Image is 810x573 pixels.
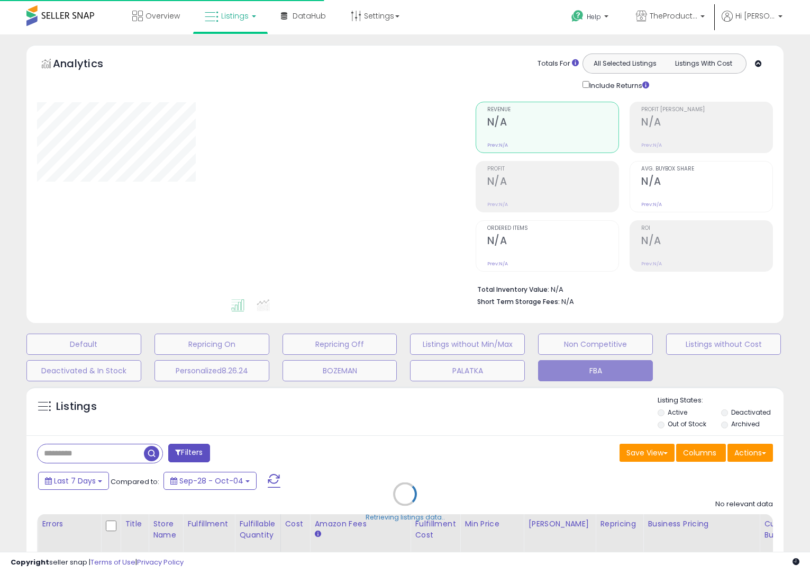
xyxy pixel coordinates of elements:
span: Profit [487,166,618,172]
button: Listings without Min/Max [410,334,525,355]
button: Deactivated & In Stock [26,360,141,381]
b: Short Term Storage Fees: [477,297,560,306]
h2: N/A [487,116,618,130]
span: Overview [145,11,180,21]
a: Hi [PERSON_NAME] [722,11,782,34]
h5: Analytics [53,56,124,74]
button: Non Competitive [538,334,653,355]
h2: N/A [487,235,618,249]
small: Prev: N/A [487,201,508,208]
div: Retrieving listings data.. [366,513,445,522]
span: Help [587,12,601,21]
div: Include Returns [575,79,662,91]
button: FBA [538,360,653,381]
li: N/A [477,282,765,295]
button: Repricing On [154,334,269,355]
strong: Copyright [11,557,49,567]
small: Prev: N/A [487,261,508,267]
span: ROI [641,226,772,231]
span: Avg. Buybox Share [641,166,772,172]
span: Hi [PERSON_NAME] [735,11,775,21]
div: Totals For [538,59,579,69]
h2: N/A [641,116,772,130]
small: Prev: N/A [641,261,662,267]
i: Get Help [571,10,584,23]
h2: N/A [641,235,772,249]
h2: N/A [487,175,618,190]
span: TheProductHaven [650,11,697,21]
span: N/A [561,297,574,307]
button: Personalized8.26.24 [154,360,269,381]
span: Revenue [487,107,618,113]
button: Repricing Off [283,334,397,355]
span: DataHub [293,11,326,21]
small: Prev: N/A [641,142,662,148]
span: Ordered Items [487,226,618,231]
small: Prev: N/A [641,201,662,208]
button: Listings With Cost [664,57,743,70]
h2: N/A [641,175,772,190]
small: Prev: N/A [487,142,508,148]
span: Profit [PERSON_NAME] [641,107,772,113]
span: Listings [221,11,249,21]
div: seller snap | | [11,558,184,568]
button: PALATKA [410,360,525,381]
button: Default [26,334,141,355]
button: BOZEMAN [283,360,397,381]
button: Listings without Cost [666,334,781,355]
b: Total Inventory Value: [477,285,549,294]
a: Help [563,2,619,34]
button: All Selected Listings [586,57,665,70]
